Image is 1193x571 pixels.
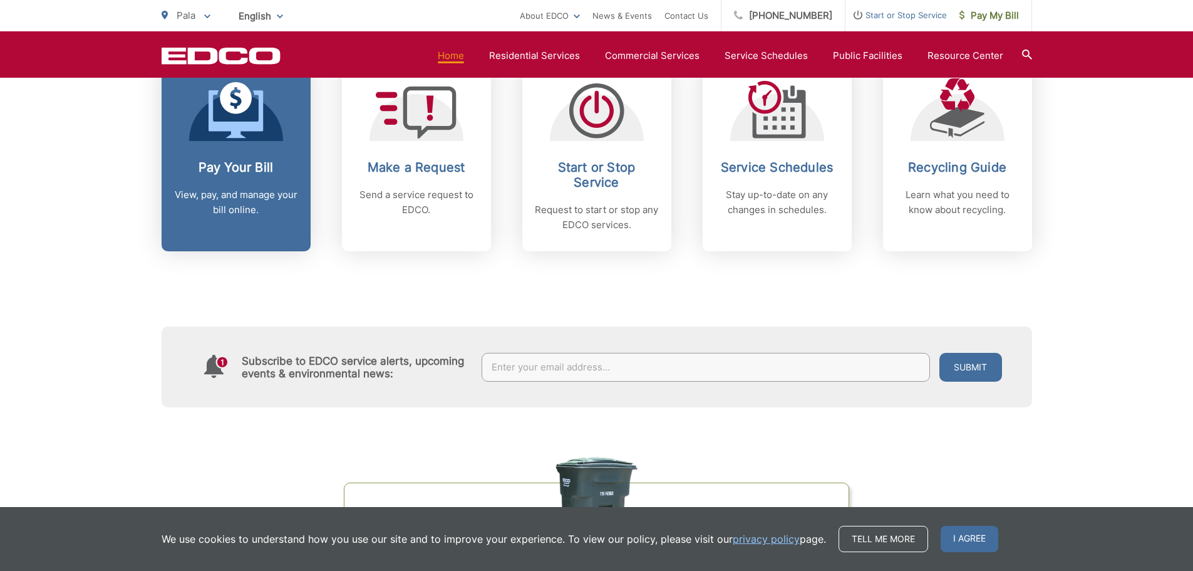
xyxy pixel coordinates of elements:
p: Stay up-to-date on any changes in schedules. [715,187,839,217]
p: Send a service request to EDCO. [354,187,478,217]
h2: Make a Request [354,160,478,175]
button: Submit [939,353,1002,382]
a: privacy policy [733,532,800,547]
a: Contact Us [664,8,708,23]
p: Learn what you need to know about recycling. [896,187,1020,217]
span: Pay My Bill [959,8,1019,23]
h2: Service Schedules [715,160,839,175]
h2: Pay Your Bill [174,160,298,175]
a: Pay Your Bill View, pay, and manage your bill online. [162,60,311,251]
a: Service Schedules [725,48,808,63]
span: English [229,5,292,27]
a: Service Schedules Stay up-to-date on any changes in schedules. [703,60,852,251]
a: EDCD logo. Return to the homepage. [162,47,281,65]
a: Home [438,48,464,63]
a: Resource Center [927,48,1003,63]
a: About EDCO [520,8,580,23]
p: View, pay, and manage your bill online. [174,187,298,217]
p: Request to start or stop any EDCO services. [535,202,659,233]
a: Public Facilities [833,48,902,63]
p: We use cookies to understand how you use our site and to improve your experience. To view our pol... [162,532,826,547]
a: Residential Services [489,48,580,63]
span: I agree [941,526,998,552]
h4: Subscribe to EDCO service alerts, upcoming events & environmental news: [242,355,470,380]
h2: Recycling Guide [896,160,1020,175]
a: Commercial Services [605,48,700,63]
a: Recycling Guide Learn what you need to know about recycling. [883,60,1032,251]
span: Pala [177,9,195,21]
input: Enter your email address... [482,353,930,382]
h2: Start or Stop Service [535,160,659,190]
a: Tell me more [839,526,928,552]
a: Make a Request Send a service request to EDCO. [342,60,491,251]
a: News & Events [592,8,652,23]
